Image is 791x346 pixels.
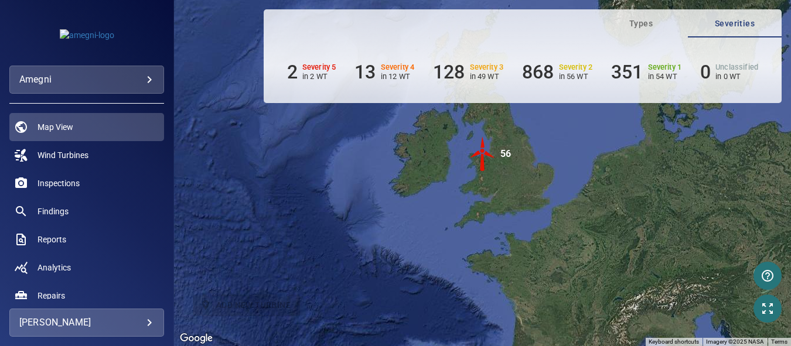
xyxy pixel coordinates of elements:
img: amegni-logo [60,29,114,41]
h6: 13 [354,61,376,83]
h6: Severity 3 [470,63,504,71]
span: Imagery ©2025 NASA [706,338,764,345]
h6: 128 [433,61,465,83]
li: Severity 5 [287,61,336,83]
li: Severity 3 [433,61,503,83]
h6: Severity 2 [559,63,593,71]
img: Google [177,331,216,346]
a: map active [9,113,164,141]
h6: 0 [700,61,711,83]
a: analytics noActive [9,253,164,282]
li: Severity Unclassified [700,61,758,83]
h6: Severity 5 [302,63,336,71]
img: windFarmIconCat5.svg [465,136,500,172]
span: Analytics [37,262,71,273]
button: Keyboard shortcuts [649,338,699,346]
span: Inspections [37,177,80,189]
a: Terms (opens in new tab) [771,338,787,345]
h6: Severity 1 [648,63,682,71]
span: Severities [695,16,775,31]
span: Findings [37,205,69,217]
gmp-advanced-marker: 56 [465,136,500,173]
span: Types [601,16,681,31]
div: [PERSON_NAME] [19,313,154,332]
a: findings noActive [9,197,164,225]
h6: 868 [522,61,554,83]
li: Severity 4 [354,61,414,83]
li: Severity 2 [522,61,592,83]
a: Open this area in Google Maps (opens a new window) [177,331,216,346]
a: inspections noActive [9,169,164,197]
span: Reports [37,234,66,245]
span: Map View [37,121,73,133]
h6: 2 [287,61,298,83]
a: windturbines noActive [9,141,164,169]
a: repairs noActive [9,282,164,310]
p: in 12 WT [381,72,415,81]
h6: 351 [611,61,643,83]
p: in 56 WT [559,72,593,81]
a: reports noActive [9,225,164,253]
div: amegni [9,66,164,94]
h6: Severity 4 [381,63,415,71]
div: amegni [19,70,154,89]
div: 56 [500,136,511,172]
span: Wind Turbines [37,149,88,161]
span: Repairs [37,290,65,302]
p: in 49 WT [470,72,504,81]
p: in 2 WT [302,72,336,81]
h6: Unclassified [715,63,758,71]
li: Severity 1 [611,61,681,83]
p: in 54 WT [648,72,682,81]
p: in 0 WT [715,72,758,81]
